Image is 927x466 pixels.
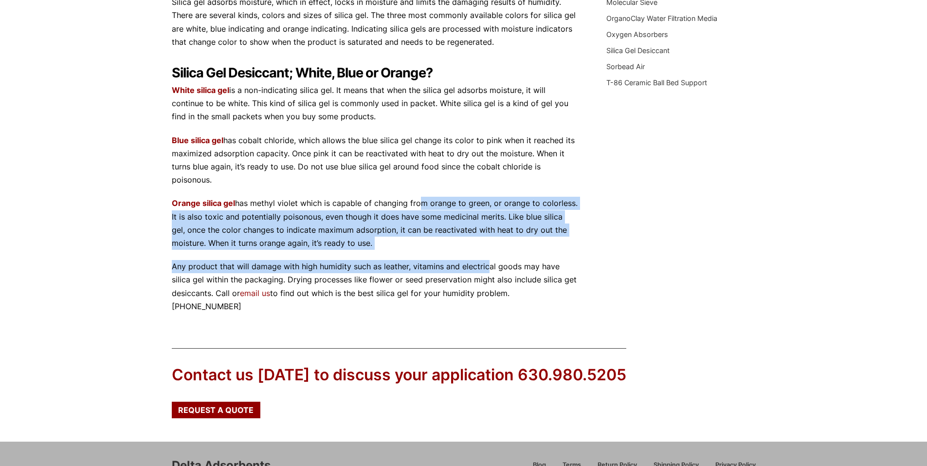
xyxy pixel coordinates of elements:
a: White silica gel [172,85,229,95]
a: email us [240,288,270,298]
a: Orange silica gel [172,198,235,208]
p: has cobalt chloride, which allows the blue silica gel change its color to pink when it reached it... [172,134,578,187]
a: T-86 Ceramic Ball Bed Support [606,78,707,87]
a: Request a Quote [172,402,260,418]
a: Oxygen Absorbers [606,30,668,38]
a: Blue silica gel [172,135,223,145]
a: Sorbead Air [606,62,645,71]
div: Contact us [DATE] to discuss your application 630.980.5205 [172,364,626,386]
p: is a non-indicating silica gel. It means that when the silica gel adsorbs moisture, it will conti... [172,84,578,124]
h2: Silica Gel Desiccant; White, Blue or Orange? [172,65,578,81]
p: Any product that will damage with high humidity such as leather, vitamins and electrical goods ma... [172,260,578,313]
p: has methyl violet which is capable of changing from orange to green, or orange to colorless. It i... [172,197,578,250]
a: OrganoClay Water Filtration Media [606,14,717,22]
span: Request a Quote [178,406,254,414]
a: Silica Gel Desiccant [606,46,670,55]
